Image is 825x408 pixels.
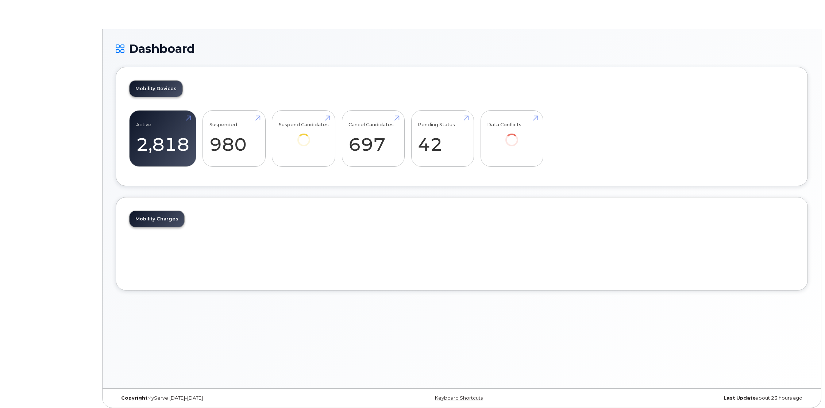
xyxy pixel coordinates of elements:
a: Mobility Charges [130,211,184,227]
div: MyServe [DATE]–[DATE] [116,395,346,401]
a: Mobility Devices [130,81,182,97]
a: Data Conflicts [487,115,536,157]
a: Keyboard Shortcuts [435,395,483,401]
a: Pending Status 42 [418,115,467,163]
strong: Last Update [724,395,756,401]
a: Cancel Candidates 697 [348,115,398,163]
a: Active 2,818 [136,115,189,163]
strong: Copyright [121,395,147,401]
h1: Dashboard [116,42,808,55]
a: Suspended 980 [209,115,259,163]
div: about 23 hours ago [577,395,808,401]
a: Suspend Candidates [279,115,329,157]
